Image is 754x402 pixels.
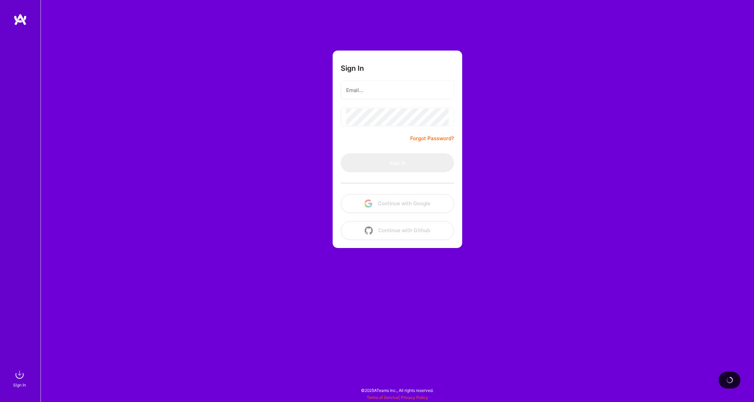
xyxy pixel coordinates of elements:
img: icon [364,199,372,208]
img: icon [365,226,373,235]
img: logo [13,13,27,26]
input: Email... [346,82,449,99]
img: sign in [13,368,26,381]
a: Privacy Policy [401,395,428,400]
div: Sign In [13,381,26,389]
span: | [367,395,428,400]
button: Sign In [341,153,454,172]
a: Forgot Password? [410,134,454,143]
button: Continue with Google [341,194,454,213]
h3: Sign In [341,64,364,72]
a: sign inSign In [14,368,26,389]
a: Terms of Service [367,395,398,400]
button: Continue with Github [341,221,454,240]
div: © 2025 ATeams Inc., All rights reserved. [40,382,754,399]
img: loading [725,376,734,384]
